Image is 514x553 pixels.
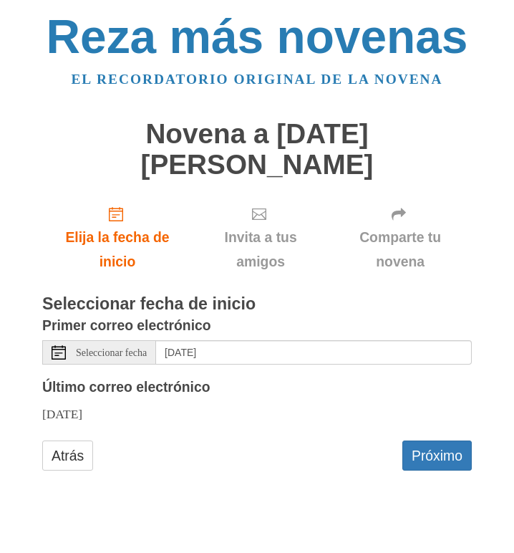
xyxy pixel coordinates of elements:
font: Primer correo electrónico [42,317,211,333]
button: Próximo [402,441,472,471]
a: Atrás [42,441,93,471]
font: [DATE] [42,407,82,421]
a: El recordatorio original de la novena [71,72,442,87]
font: Próximo [412,448,462,463]
a: Elija la fecha de inicio [42,194,193,282]
div: Haga clic en "Siguiente" para confirmar su fecha de inicio primero. [329,194,472,282]
a: Reza más novenas [47,10,468,63]
font: Seleccionar fecha [76,347,147,358]
font: Atrás [52,448,84,463]
font: Novena a [DATE][PERSON_NAME] [141,118,374,180]
font: Último correo electrónico [42,379,210,395]
font: Invita a tus amigos [225,229,297,269]
font: Elija la fecha de inicio [65,229,169,269]
div: Haga clic en "Siguiente" para confirmar su fecha de inicio primero. [193,194,329,282]
font: Comparte tu novena [359,229,441,269]
font: Seleccionar fecha de inicio [42,294,256,313]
